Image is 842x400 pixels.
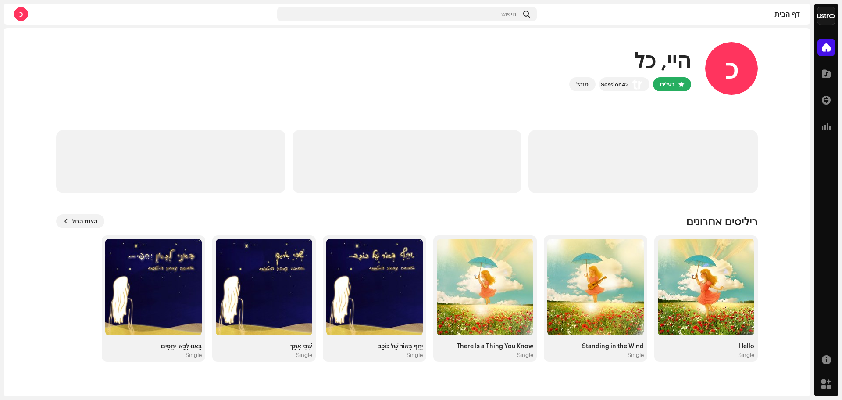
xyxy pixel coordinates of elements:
[576,79,589,90] div: מנהל
[105,342,202,350] div: בָּאנוּ לְכָאן יְחֵפִים
[601,79,628,90] div: Session42
[517,351,533,358] div: Single
[686,214,758,228] h3: ריליסים אחרונים
[705,42,758,95] div: כ
[658,239,754,335] img: 8873d0e2-a010-4040-8b24-8b357081d3d2
[326,342,423,350] div: יָחֵף בְּאוֹר שֶׁל כּוֹכָב
[407,351,423,358] div: Single
[738,351,754,358] div: Single
[56,214,104,228] button: הצגת הכול
[817,7,835,25] img: a754eb8e-f922-4056-8001-d1d15cdf72ef
[105,239,202,335] img: 92b1f998-06c2-47fe-8357-4d67abceedc8
[14,7,28,21] div: כ
[632,79,642,90] img: a754eb8e-f922-4056-8001-d1d15cdf72ef
[216,342,312,350] div: שְׁבִי אִתָּךְ
[569,46,691,74] div: היי, כל
[628,351,644,358] div: Single
[437,239,533,335] img: 7e2657d3-5876-4025-bc6a-203b543afe34
[186,351,202,358] div: Single
[547,239,644,335] img: eb5515c9-f1ef-43cc-848f-4a339ae960de
[437,342,533,350] div: There Is a Thing You Know
[326,239,423,335] img: 7a46db44-8e58-4743-8648-183bab4621b7
[658,342,754,350] div: Hello
[296,351,312,358] div: Single
[540,11,800,18] div: דף הבית
[216,239,312,335] img: aebdead1-a2bc-496b-a45a-383b7eb70884
[72,213,97,230] span: הצגת הכול
[501,11,516,18] span: חיפוש
[660,79,675,90] div: בעלים
[547,342,644,350] div: Standing in the Wind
